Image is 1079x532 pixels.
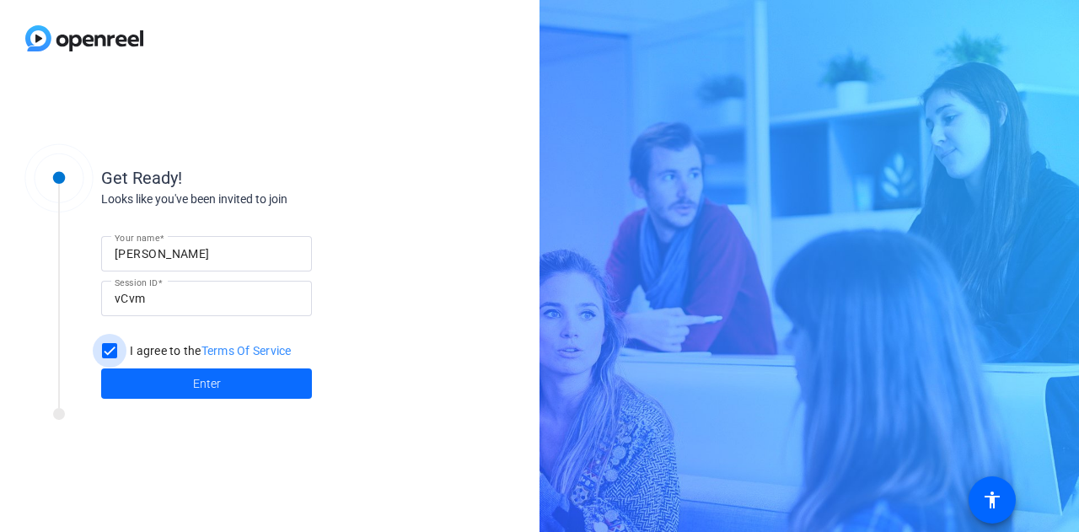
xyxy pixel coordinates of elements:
a: Terms Of Service [201,344,292,357]
label: I agree to the [126,342,292,359]
button: Enter [101,368,312,399]
mat-icon: accessibility [982,490,1002,510]
span: Enter [193,375,221,393]
div: Get Ready! [101,165,438,191]
mat-label: Your name [115,233,159,243]
div: Looks like you've been invited to join [101,191,438,208]
mat-label: Session ID [115,277,158,287]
